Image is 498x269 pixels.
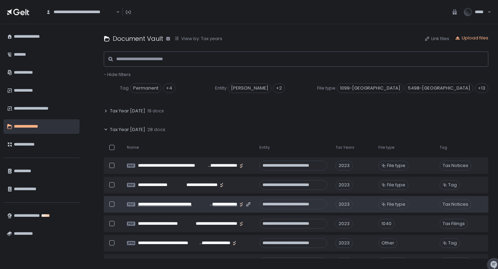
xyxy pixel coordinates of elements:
[215,85,227,91] span: Entity
[387,163,405,169] span: File type
[440,145,447,150] span: Tag
[378,219,395,229] div: 1040
[104,72,131,78] button: - Hide filters
[120,85,129,91] span: Tag
[335,161,353,170] div: 2023
[110,108,145,114] span: Tax Year [DATE]
[335,145,354,150] span: Tax Years
[317,85,335,91] span: File type
[259,145,270,150] span: Entity
[41,5,120,19] div: Search for option
[335,238,353,248] div: 2023
[104,71,131,78] span: - Hide filters
[127,145,139,150] span: Name
[335,219,353,229] div: 2023
[455,35,488,41] button: Upload files
[440,219,468,229] span: Tax Filings
[387,182,405,188] span: File type
[337,83,404,93] span: 1099-[GEOGRAPHIC_DATA]
[163,83,175,93] div: +4
[424,36,449,42] button: Link files
[405,83,473,93] span: 5498-[GEOGRAPHIC_DATA]
[335,200,353,209] div: 2023
[378,238,397,248] div: Other
[110,127,145,133] span: Tax Year [DATE]
[440,258,471,267] span: Tax Notices
[475,83,488,93] div: +13
[440,200,471,209] span: Tax Notices
[378,145,394,150] span: File type
[174,36,222,42] button: View by: Tax years
[335,180,353,190] div: 2023
[448,182,457,188] span: Tag
[448,240,457,246] span: Tag
[228,83,271,93] span: [PERSON_NAME]
[147,108,164,114] span: 19 docs
[335,258,353,267] div: 2023
[113,34,163,43] h1: Document Vault
[440,161,471,170] span: Tax Notices
[147,127,165,133] span: 28 docs
[130,83,162,93] span: Permanent
[387,201,405,207] span: File type
[273,83,285,93] div: +2
[115,9,116,16] input: Search for option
